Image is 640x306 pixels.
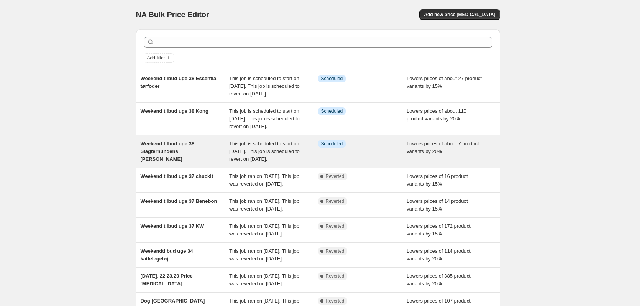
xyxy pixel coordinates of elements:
span: Reverted [326,173,345,179]
span: Lowers prices of about 7 product variants by 20% [407,141,479,154]
span: Weekend tilbud uge 38 Kong [141,108,208,114]
span: Scheduled [321,108,343,114]
span: Lowers prices of about 110 product variants by 20% [407,108,466,122]
button: Add filter [144,53,174,63]
span: This job ran on [DATE]. This job was reverted on [DATE]. [229,223,299,237]
span: This job is scheduled to start on [DATE]. This job is scheduled to revert on [DATE]. [229,76,300,97]
span: Scheduled [321,76,343,82]
span: Weekend tilbud uge 37 KW [141,223,204,229]
span: Add new price [MEDICAL_DATA] [424,12,495,18]
span: Scheduled [321,141,343,147]
span: This job ran on [DATE]. This job was reverted on [DATE]. [229,173,299,187]
span: This job ran on [DATE]. This job was reverted on [DATE]. [229,198,299,212]
span: This job is scheduled to start on [DATE]. This job is scheduled to revert on [DATE]. [229,141,300,162]
span: Reverted [326,223,345,229]
span: Reverted [326,198,345,204]
span: Weekend tilbud uge 38 Essential tørfoder [141,76,218,89]
span: Reverted [326,298,345,304]
button: Add new price [MEDICAL_DATA] [419,9,500,20]
span: Add filter [147,55,165,61]
span: Reverted [326,273,345,279]
span: Lowers prices of 16 product variants by 15% [407,173,468,187]
span: Weekend tilbud uge 37 chuckit [141,173,213,179]
span: This job ran on [DATE]. This job was reverted on [DATE]. [229,273,299,286]
span: Lowers prices of about 27 product variants by 15% [407,76,482,89]
span: Lowers prices of 385 product variants by 20% [407,273,471,286]
span: Lowers prices of 172 product variants by 15% [407,223,471,237]
span: Weekend tilbud uge 38 Slagterhundens [PERSON_NAME] [141,141,195,162]
span: Lowers prices of 114 product variants by 20% [407,248,471,262]
span: [DATE], 22.23.20 Price [MEDICAL_DATA] [141,273,193,286]
span: Lowers prices of 14 product variants by 15% [407,198,468,212]
span: Reverted [326,248,345,254]
span: Weekend tilbud uge 37 Benebon [141,198,217,204]
span: Weekendtilbud uge 34 kattelegetøj [141,248,193,262]
span: This job is scheduled to start on [DATE]. This job is scheduled to revert on [DATE]. [229,108,300,129]
span: NA Bulk Price Editor [136,10,209,19]
span: This job ran on [DATE]. This job was reverted on [DATE]. [229,248,299,262]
